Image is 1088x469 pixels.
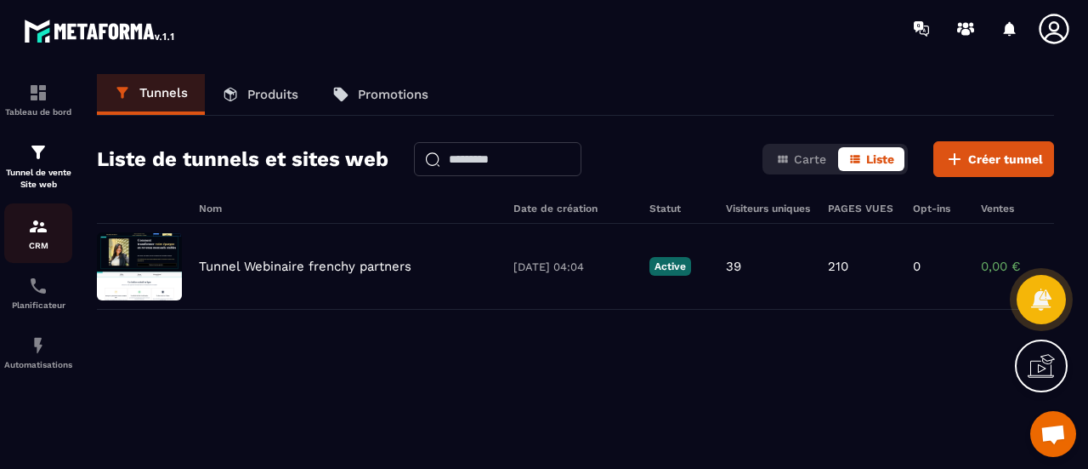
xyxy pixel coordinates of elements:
img: automations [28,335,48,356]
p: Promotions [358,87,428,102]
a: schedulerschedulerPlanificateur [4,263,72,323]
p: 210 [828,259,848,274]
img: formation [28,142,48,163]
p: 0 [913,259,921,274]
a: formationformationTunnel de vente Site web [4,129,72,203]
button: Créer tunnel [933,141,1054,177]
h6: Ventes [981,203,1066,214]
a: Tunnels [97,74,205,115]
p: Tunnels [139,85,188,100]
a: formationformationTableau de bord [4,70,72,129]
h6: PAGES VUES [828,203,896,214]
p: Tunnel de vente Site web [4,167,72,191]
h6: Visiteurs uniques [726,203,811,214]
img: formation [28,216,48,237]
span: Liste [866,152,894,166]
a: formationformationCRM [4,203,72,263]
img: formation [28,83,48,103]
p: Automatisations [4,360,72,369]
p: CRM [4,241,72,250]
a: Ouvrir le chat [1030,411,1076,457]
h6: Statut [649,203,709,214]
p: Planificateur [4,300,72,310]
p: Active [649,257,691,276]
span: Carte [794,152,826,166]
p: Tunnel Webinaire frenchy partners [199,259,411,274]
p: [DATE] 04:04 [513,260,632,273]
button: Liste [838,147,904,171]
h6: Nom [199,203,496,214]
a: automationsautomationsAutomatisations [4,323,72,382]
span: Créer tunnel [968,151,1043,168]
h6: Opt-ins [913,203,964,214]
button: Carte [766,147,836,171]
h6: Date de création [513,203,632,214]
a: Promotions [315,74,445,115]
img: scheduler [28,276,48,296]
p: 39 [726,259,741,274]
p: Produits [247,87,298,102]
img: logo [24,15,177,46]
p: 0,00 € [981,259,1066,274]
a: Produits [205,74,315,115]
h2: Liste de tunnels et sites web [97,142,388,176]
p: Tableau de bord [4,107,72,117]
img: image [97,232,182,300]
